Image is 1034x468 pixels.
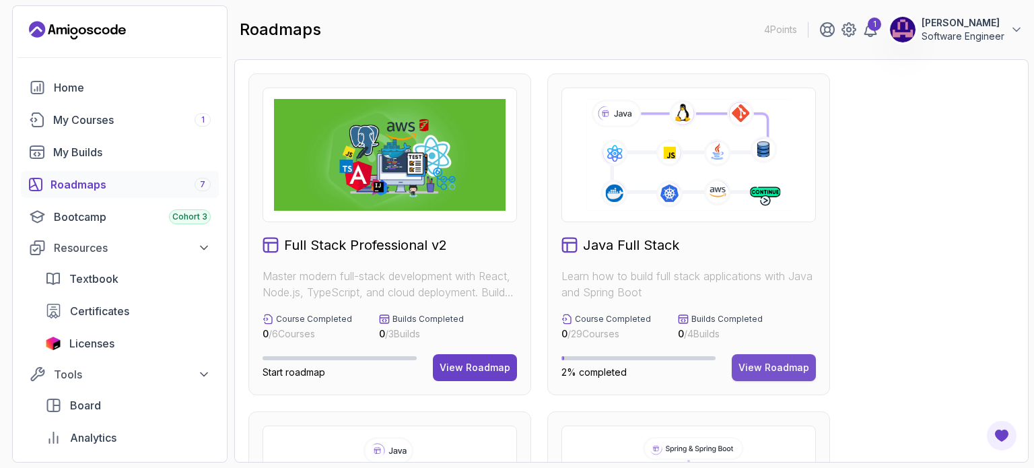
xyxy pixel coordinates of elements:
[37,330,219,357] a: licenses
[868,18,881,31] div: 1
[201,114,205,125] span: 1
[284,236,447,255] h2: Full Stack Professional v2
[889,16,1023,43] button: user profile image[PERSON_NAME]Software Engineer
[54,79,211,96] div: Home
[392,314,464,325] p: Builds Completed
[53,144,211,160] div: My Builds
[263,268,517,300] p: Master modern full-stack development with React, Node.js, TypeScript, and cloud deployment. Build...
[54,240,211,256] div: Resources
[263,366,325,378] span: Start roadmap
[45,337,61,350] img: jetbrains icon
[53,112,211,128] div: My Courses
[922,16,1004,30] p: [PERSON_NAME]
[575,314,651,325] p: Course Completed
[691,314,763,325] p: Builds Completed
[21,106,219,133] a: courses
[678,328,684,339] span: 0
[379,328,385,339] span: 0
[172,211,207,222] span: Cohort 3
[440,361,510,374] div: View Roadmap
[986,420,1018,452] button: Open Feedback Button
[678,327,763,341] p: / 4 Builds
[561,268,816,300] p: Learn how to build full stack applications with Java and Spring Boot
[379,327,464,341] p: / 3 Builds
[561,366,627,378] span: 2% completed
[583,236,679,255] h2: Java Full Stack
[561,328,567,339] span: 0
[738,361,809,374] div: View Roadmap
[21,74,219,101] a: home
[21,139,219,166] a: builds
[70,303,129,319] span: Certificates
[37,392,219,419] a: board
[862,22,878,38] a: 1
[29,20,126,41] a: Landing page
[50,176,211,193] div: Roadmaps
[263,327,352,341] p: / 6 Courses
[54,209,211,225] div: Bootcamp
[890,17,916,42] img: user profile image
[69,335,114,352] span: Licenses
[263,328,269,339] span: 0
[21,362,219,387] button: Tools
[37,265,219,292] a: textbook
[54,366,211,382] div: Tools
[70,397,101,413] span: Board
[433,354,517,381] button: View Roadmap
[561,327,651,341] p: / 29 Courses
[922,30,1004,43] p: Software Engineer
[274,99,506,211] img: Full Stack Professional v2
[37,298,219,325] a: certificates
[69,271,118,287] span: Textbook
[276,314,352,325] p: Course Completed
[21,203,219,230] a: bootcamp
[764,23,797,36] p: 4 Points
[21,171,219,198] a: roadmaps
[240,19,321,40] h2: roadmaps
[70,430,116,446] span: Analytics
[732,354,816,381] button: View Roadmap
[200,179,205,190] span: 7
[37,424,219,451] a: analytics
[21,236,219,260] button: Resources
